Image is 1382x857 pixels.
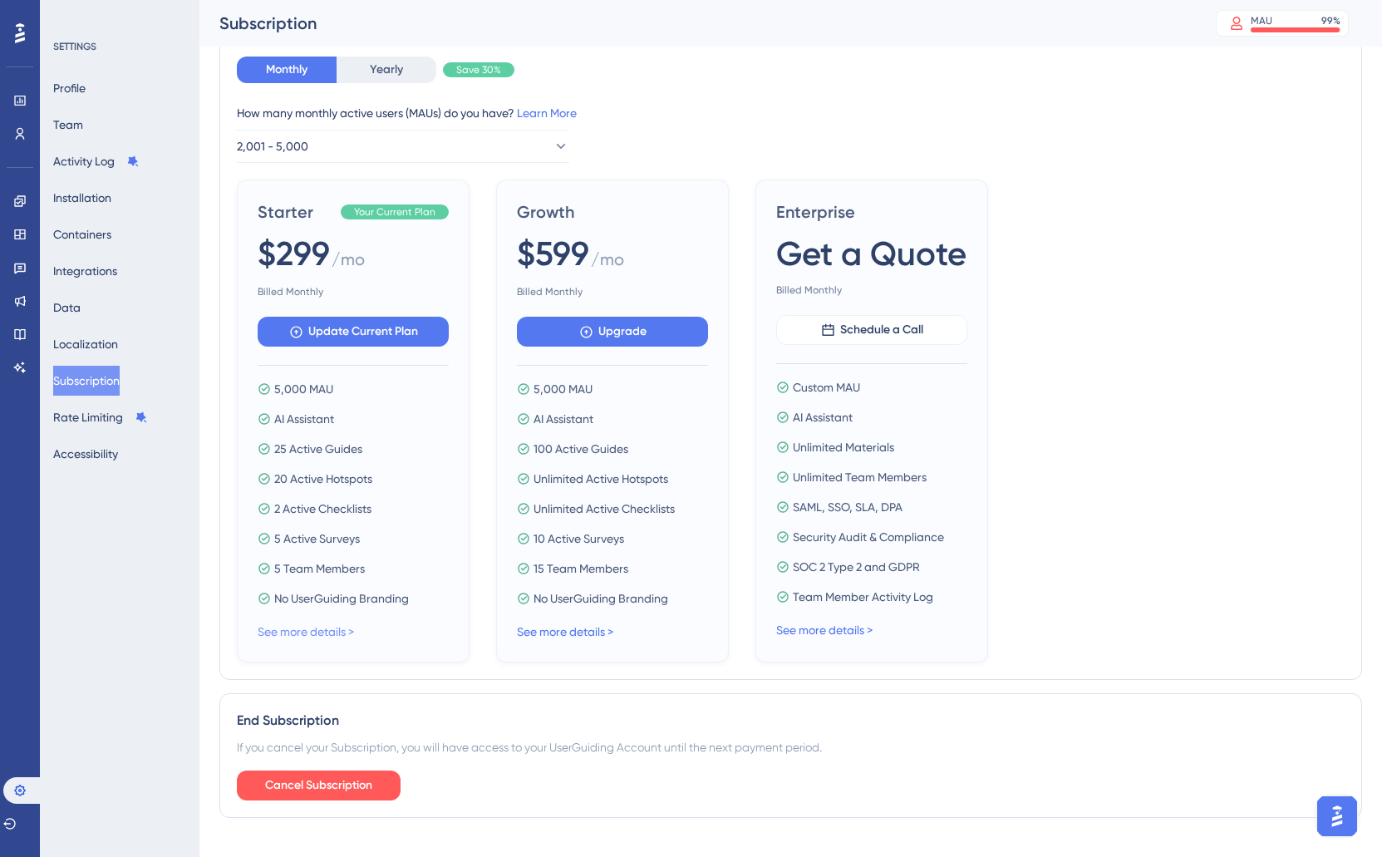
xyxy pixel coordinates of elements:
div: End Subscription [237,711,1345,731]
span: Save 30% [456,63,501,76]
span: Upgrade [598,322,647,342]
span: / mo [332,248,365,278]
span: AI Assistant [534,409,593,429]
span: Security Audit & Compliance [793,527,944,547]
span: 2 Active Checklists [274,499,371,519]
span: Billed Monthly [776,283,967,297]
span: 100 Active Guides [534,439,628,459]
span: Team Member Activity Log [793,587,933,607]
button: 2,001 - 5,000 [237,130,569,163]
span: 10 Active Surveys [534,529,624,549]
a: Learn More [517,106,577,120]
div: How many monthly active users (MAUs) do you have? [237,103,1345,123]
span: Enterprise [776,200,967,224]
span: No UserGuiding Branding [534,589,668,608]
span: No UserGuiding Branding [274,589,409,608]
button: Profile [53,73,86,103]
button: Accessibility [53,439,118,469]
button: Cancel Subscription [237,771,401,800]
span: Growth [517,200,708,224]
span: Billed Monthly [517,285,708,298]
button: Subscription [53,366,120,396]
button: Localization [53,329,118,359]
span: Get a Quote [776,230,966,277]
span: $599 [517,230,589,277]
span: / mo [591,248,624,278]
button: Upgrade [517,317,708,347]
button: Data [53,293,81,323]
span: Starter [258,200,334,224]
a: See more details > [776,623,873,637]
span: Update Current Plan [308,322,418,342]
button: Rate Limiting [53,402,148,432]
button: Activity Log [53,146,140,176]
span: SOC 2 Type 2 and GDPR [793,557,920,577]
span: 2,001 - 5,000 [237,136,308,156]
span: 5 Active Surveys [274,529,360,549]
span: AI Assistant [793,407,853,427]
button: Team [53,110,83,140]
a: See more details > [258,625,354,638]
div: If you cancel your Subscription, you will have access to your UserGuiding Account until the next ... [237,737,1345,757]
span: Billed Monthly [258,285,449,298]
span: 5 Team Members [274,559,365,579]
span: Unlimited Team Members [793,467,927,487]
button: Update Current Plan [258,317,449,347]
span: SAML, SSO, SLA, DPA [793,497,902,517]
iframe: UserGuiding AI Assistant Launcher [1312,791,1362,841]
div: SETTINGS [53,40,188,53]
a: See more details > [517,625,613,638]
span: Custom MAU [793,377,860,397]
span: Unlimited Active Checklists [534,499,675,519]
span: Unlimited Materials [793,437,894,457]
span: Unlimited Active Hotspots [534,469,668,489]
span: 15 Team Members [534,559,628,579]
span: 5,000 MAU [534,379,593,399]
span: Schedule a Call [840,320,923,340]
button: Monthly [237,57,337,83]
span: $299 [258,230,330,277]
div: 99 % [1321,14,1340,27]
span: 20 Active Hotspots [274,469,372,489]
button: Installation [53,183,111,213]
span: 25 Active Guides [274,439,362,459]
button: Schedule a Call [776,315,967,345]
button: Integrations [53,256,117,286]
span: 5,000 MAU [274,379,333,399]
span: Your Current Plan [354,205,435,219]
button: Yearly [337,57,436,83]
div: Subscription [219,12,1174,35]
span: AI Assistant [274,409,334,429]
div: MAU [1251,14,1272,27]
span: Cancel Subscription [265,776,372,795]
button: Containers [53,219,111,249]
